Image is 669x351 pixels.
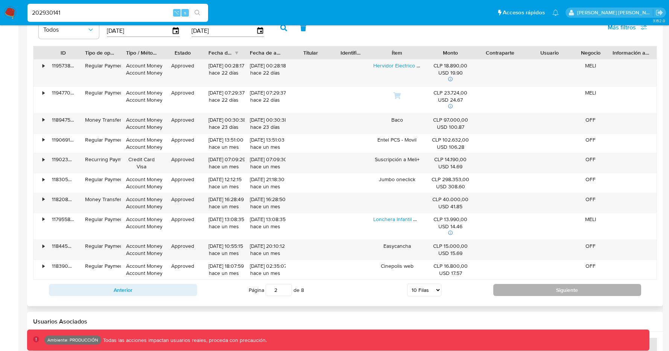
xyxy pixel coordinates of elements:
[184,9,186,16] span: s
[190,8,205,18] button: search-icon
[101,337,267,344] p: Todas las acciones impactan usuarios reales, proceda con precaución.
[577,9,653,16] p: mauro.ibarra@mercadolibre.com
[655,9,663,17] a: Salir
[174,9,179,16] span: ⌥
[27,8,208,18] input: Buscar usuario o caso...
[47,339,98,342] p: Ambiente: PRODUCCIÓN
[653,18,665,24] span: 3.152.0
[503,9,545,17] span: Accesos rápidos
[552,9,559,16] a: Notificaciones
[33,318,657,325] h2: Usuarios Asociados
